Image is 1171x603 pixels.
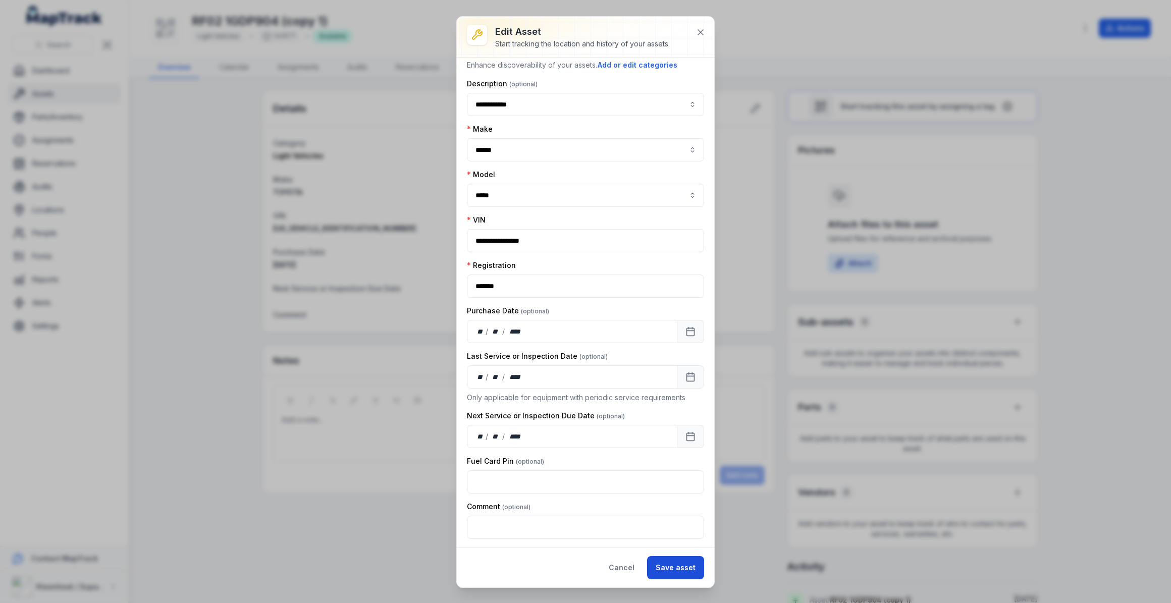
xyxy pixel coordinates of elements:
input: asset-edit:cf[8d30bdcc-ee20-45c2-b158-112416eb6043]-label [467,138,704,161]
p: Enhance discoverability of your assets. [467,60,704,71]
label: Make [467,124,493,134]
button: Add or edit categories [597,60,678,71]
div: month, [489,372,503,382]
div: day, [475,326,486,337]
label: Last Service or Inspection Date [467,351,608,361]
div: / [502,326,506,337]
div: year, [506,326,524,337]
div: / [486,372,489,382]
label: Model [467,170,495,180]
div: / [502,372,506,382]
button: Calendar [677,320,704,343]
div: / [486,326,489,337]
div: month, [489,326,503,337]
label: Next Service or Inspection Due Date [467,411,625,421]
button: Calendar [677,425,704,448]
div: / [502,431,506,442]
div: year, [506,431,524,442]
label: Description [467,79,538,89]
label: Fuel Card Pin [467,456,544,466]
label: Registration [467,260,516,270]
label: Purchase Date [467,306,549,316]
input: asset-edit:cf[5827e389-34f9-4b46-9346-a02c2bfa3a05]-label [467,184,704,207]
div: month, [489,431,503,442]
div: Start tracking the location and history of your assets. [495,39,670,49]
label: Comment [467,502,530,512]
input: asset-edit:description-label [467,93,704,116]
button: Save asset [647,556,704,579]
h3: Edit asset [495,25,670,39]
div: day, [475,431,486,442]
p: Only applicable for equipment with periodic service requirements [467,393,704,403]
button: Calendar [677,365,704,389]
label: VIN [467,215,486,225]
div: / [486,431,489,442]
button: Cancel [600,556,643,579]
div: day, [475,372,486,382]
div: year, [506,372,524,382]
